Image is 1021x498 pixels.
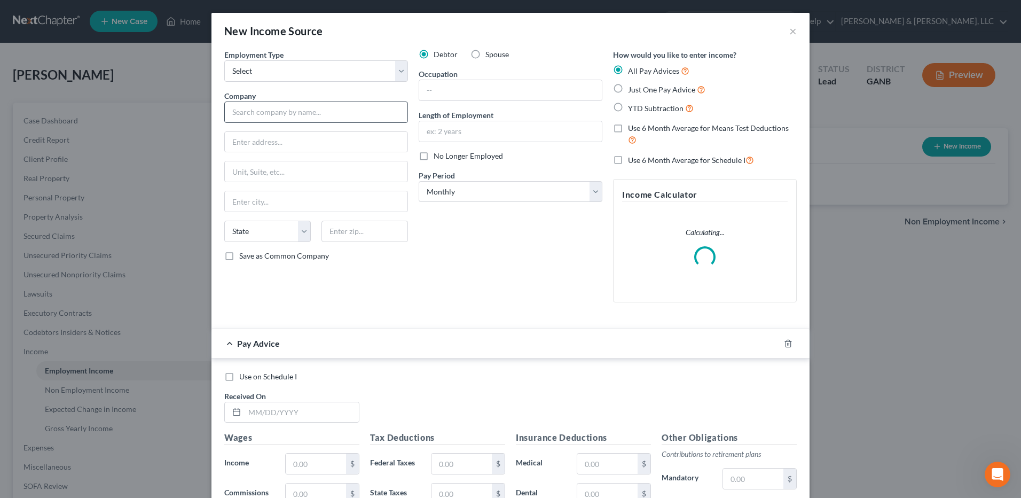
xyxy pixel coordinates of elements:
[492,454,505,474] div: $
[723,469,783,489] input: 0.00
[17,169,144,189] a: Help Center
[286,454,346,474] input: 0.00
[419,80,602,100] input: --
[628,85,695,94] span: Just One Pay Advice
[321,221,408,242] input: Enter zip...
[167,4,187,25] button: Home
[628,66,679,75] span: All Pay Advices
[225,191,407,212] input: Enter city...
[239,372,297,381] span: Use on Schedule I
[224,24,323,38] div: New Income Source
[7,4,27,25] button: go back
[365,453,426,474] label: Federal Taxes
[656,468,717,489] label: Mandatory
[26,154,54,162] b: [DATE]
[419,171,455,180] span: Pay Period
[638,454,650,474] div: $
[783,469,796,489] div: $
[419,110,493,121] label: Length of Employment
[9,328,205,346] textarea: Message…
[662,449,797,460] p: Contributions to retirement plans
[577,454,638,474] input: 0.00
[789,25,797,37] button: ×
[225,132,407,152] input: Enter address...
[224,458,249,467] span: Income
[68,350,76,359] button: Start recording
[628,104,684,113] span: YTD Subtraction
[225,161,407,182] input: Unit, Suite, etc...
[30,6,48,23] img: Profile image for Emma
[628,155,745,165] span: Use 6 Month Average for Schedule I
[224,431,359,445] h5: Wages
[26,112,54,120] b: [DATE]
[224,392,266,401] span: Received On
[628,123,789,133] span: Use 6 Month Average for Means Test Deductions
[51,350,59,359] button: Upload attachment
[985,462,1010,487] iframe: Intercom live chat
[431,454,492,474] input: 0.00
[237,338,280,348] span: Pay Advice
[17,90,167,164] div: In observance of the NextChapter team will be out of office on . Our team will be unavailable for...
[224,91,256,100] span: Company
[510,453,571,474] label: Medical
[485,50,509,59] span: Spouse
[224,50,284,59] span: Employment Type
[17,169,167,211] div: We encourage you to use the to answer any questions and we will respond to any unanswered inquiri...
[9,84,175,217] div: In observance of[DATE],the NextChapter team will be out of office on[DATE]. Our team will be unav...
[516,431,651,445] h5: Insurance Deductions
[662,431,797,445] h5: Other Obligations
[34,350,42,359] button: Gif picker
[17,350,25,359] button: Emoji picker
[370,431,505,445] h5: Tax Deductions
[80,91,111,99] b: [DATE],
[9,84,205,241] div: Emma says…
[52,5,121,13] h1: [PERSON_NAME]
[622,227,788,238] p: Calculating...
[224,102,408,123] input: Search company by name...
[183,346,200,363] button: Send a message…
[346,454,359,474] div: $
[239,251,329,260] span: Save as Common Company
[245,402,359,423] input: MM/DD/YYYY
[419,68,458,80] label: Occupation
[187,4,207,24] div: Close
[622,188,788,201] h5: Income Calculator
[434,50,458,59] span: Debtor
[52,13,99,24] p: Active 1h ago
[434,151,503,160] span: No Longer Employed
[613,49,736,60] label: How would you like to enter income?
[419,121,602,142] input: ex: 2 years
[17,220,101,226] div: [PERSON_NAME] • [DATE]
